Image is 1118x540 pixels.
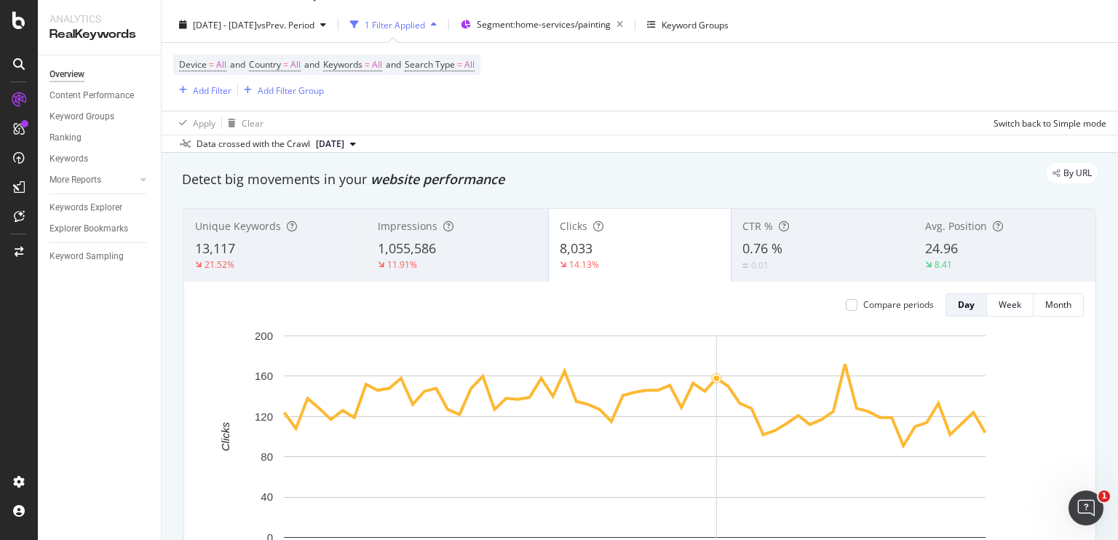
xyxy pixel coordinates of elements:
[1098,491,1110,502] span: 1
[323,58,362,71] span: Keywords
[255,330,273,342] text: 200
[238,82,324,99] button: Add Filter Group
[742,219,773,233] span: CTR %
[49,88,134,103] div: Content Performance
[49,130,151,146] a: Ranking
[925,239,958,257] span: 24.96
[49,151,88,167] div: Keywords
[193,84,231,97] div: Add Filter
[49,172,101,188] div: More Reports
[365,19,425,31] div: 1 Filter Applied
[386,58,401,71] span: and
[216,55,226,75] span: All
[1069,491,1103,525] iframe: Intercom live chat
[222,111,263,135] button: Clear
[49,109,151,124] a: Keyword Groups
[257,19,314,31] span: vs Prev. Period
[49,249,124,264] div: Keyword Sampling
[49,88,151,103] a: Content Performance
[464,55,475,75] span: All
[378,219,437,233] span: Impressions
[49,200,122,215] div: Keywords Explorer
[560,239,592,257] span: 8,033
[405,58,455,71] span: Search Type
[863,298,934,311] div: Compare periods
[457,58,462,71] span: =
[205,258,234,271] div: 21.52%
[49,109,114,124] div: Keyword Groups
[958,298,975,311] div: Day
[477,18,611,31] span: Segment: home-services/painting
[255,410,273,423] text: 120
[987,293,1034,317] button: Week
[219,421,231,450] text: Clicks
[49,12,149,26] div: Analytics
[49,221,128,237] div: Explorer Bookmarks
[49,151,151,167] a: Keywords
[316,138,344,151] span: 2024 Dec. 2nd
[49,67,84,82] div: Overview
[1063,169,1092,178] span: By URL
[193,117,215,130] div: Apply
[173,111,215,135] button: Apply
[258,84,324,97] div: Add Filter Group
[1034,293,1084,317] button: Month
[935,258,952,271] div: 8.41
[751,259,769,271] div: 0.01
[195,239,235,257] span: 13,117
[945,293,987,317] button: Day
[49,26,149,43] div: RealKeywords
[249,58,281,71] span: Country
[310,135,362,153] button: [DATE]
[742,239,782,257] span: 0.76 %
[994,117,1106,130] div: Switch back to Simple mode
[290,55,301,75] span: All
[209,58,214,71] span: =
[179,58,207,71] span: Device
[49,172,136,188] a: More Reports
[49,249,151,264] a: Keyword Sampling
[173,13,332,36] button: [DATE] - [DATE]vsPrev. Period
[197,138,310,151] div: Data crossed with the Crawl
[173,82,231,99] button: Add Filter
[344,13,443,36] button: 1 Filter Applied
[49,130,82,146] div: Ranking
[365,58,370,71] span: =
[988,111,1106,135] button: Switch back to Simple mode
[641,13,734,36] button: Keyword Groups
[569,258,599,271] div: 14.13%
[925,219,987,233] span: Avg. Position
[455,13,629,36] button: Segment:home-services/painting
[261,491,273,503] text: 40
[1045,298,1071,311] div: Month
[49,67,151,82] a: Overview
[372,55,382,75] span: All
[283,58,288,71] span: =
[662,19,729,31] div: Keyword Groups
[1047,163,1098,183] div: legacy label
[999,298,1021,311] div: Week
[261,450,273,463] text: 80
[193,19,257,31] span: [DATE] - [DATE]
[742,263,748,268] img: Equal
[242,117,263,130] div: Clear
[230,58,245,71] span: and
[378,239,436,257] span: 1,055,586
[255,370,273,382] text: 160
[195,219,281,233] span: Unique Keywords
[560,219,587,233] span: Clicks
[49,200,151,215] a: Keywords Explorer
[304,58,320,71] span: and
[49,221,151,237] a: Explorer Bookmarks
[387,258,417,271] div: 11.91%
